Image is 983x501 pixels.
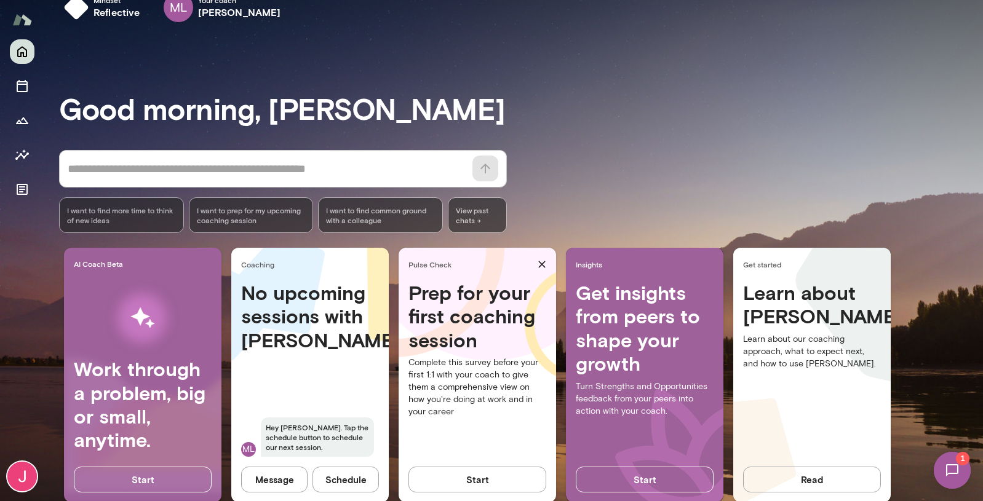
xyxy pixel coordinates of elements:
div: I want to find more time to think of new ideas [59,197,184,233]
span: Pulse Check [408,259,533,269]
h6: [PERSON_NAME] [198,5,281,20]
button: Message [241,467,308,492]
div: ML [241,442,256,457]
button: Schedule [312,467,379,492]
button: Start [408,467,546,492]
span: Insights [576,259,718,269]
h4: Work through a problem, big or small, anytime. [74,357,212,452]
button: Sessions [10,74,34,98]
span: I want to find common ground with a colleague [326,205,435,225]
span: Hey [PERSON_NAME]. Tap the schedule button to schedule our next session. [261,417,374,457]
button: Growth Plan [10,108,34,133]
span: Coaching [241,259,384,269]
p: Learn about our coaching approach, what to expect next, and how to use [PERSON_NAME]. [743,333,881,370]
span: AI Coach Beta [74,259,217,269]
span: I want to find more time to think of new ideas [67,205,176,225]
button: Insights [10,143,34,167]
img: Jennifer Miklosi [7,462,37,491]
img: Mento [12,8,32,31]
button: Start [576,467,714,492]
h3: Good morning, [PERSON_NAME] [59,91,983,125]
div: I want to find common ground with a colleague [318,197,443,233]
span: Get started [743,259,886,269]
button: Start [74,467,212,492]
h4: Prep for your first coaching session [408,281,546,352]
button: Read [743,467,881,492]
h6: reflective [94,5,140,20]
p: Complete this survey before your first 1:1 with your coach to give them a comprehensive view on h... [408,357,546,418]
h4: Learn about [PERSON_NAME] [743,281,881,328]
h4: No upcoming sessions with [PERSON_NAME] [241,281,379,352]
button: Home [10,39,34,64]
img: AI Workflows [88,279,197,357]
span: View past chats -> [448,197,507,233]
p: Turn Strengths and Opportunities feedback from your peers into action with your coach. [576,381,714,417]
h4: Get insights from peers to shape your growth [576,281,714,376]
div: I want to prep for my upcoming coaching session [189,197,314,233]
span: I want to prep for my upcoming coaching session [197,205,306,225]
button: Documents [10,177,34,202]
